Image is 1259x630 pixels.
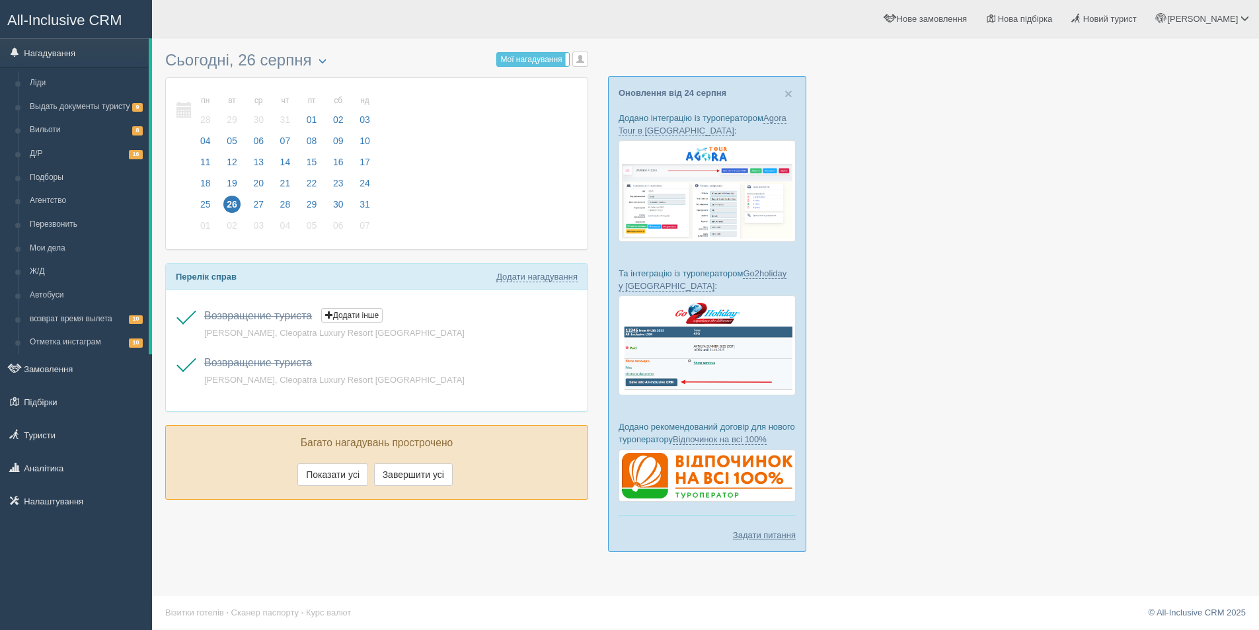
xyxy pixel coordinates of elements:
a: 21 [273,176,298,197]
span: 10 [129,315,143,324]
span: 25 [197,196,214,213]
a: 05 [299,218,324,239]
a: 10 [352,134,374,155]
p: Додано рекомендований договір для нового туроператору [619,420,796,446]
small: вт [223,95,241,106]
p: Багато нагадувань прострочено [176,436,578,451]
a: 11 [193,155,218,176]
span: 28 [197,111,214,128]
a: 20 [246,176,271,197]
a: 14 [273,155,298,176]
span: 9 [132,103,143,112]
a: Курс валют [306,608,351,617]
span: × [784,86,792,101]
a: 30 [326,197,351,218]
a: 15 [299,155,324,176]
span: 19 [223,175,241,192]
span: Нове замовлення [897,14,967,24]
span: 08 [303,132,321,149]
a: Мои дела [24,237,149,260]
a: 02 [219,218,245,239]
button: Додати інше [321,308,383,323]
span: Нова підбірка [998,14,1053,24]
span: 16 [129,150,143,159]
span: 06 [250,132,267,149]
a: 26 [219,197,245,218]
span: 26 [223,196,241,213]
small: ср [250,95,267,106]
a: Оновлення від 24 серпня [619,88,726,98]
a: 06 [246,134,271,155]
span: 10 [356,132,373,149]
span: · [226,608,229,617]
a: нд 03 [352,88,374,134]
b: Перелік справ [176,272,237,282]
a: 05 [219,134,245,155]
a: 09 [326,134,351,155]
a: Задати питання [733,529,796,541]
h3: Сьогодні, 26 серпня [165,52,588,71]
span: 29 [303,196,321,213]
img: %D0%B4%D0%BE%D0%B3%D0%BE%D0%B2%D1%96%D1%80-%D0%B2%D1%96%D0%B4%D0%BF%D0%BE%D1%87%D0%B8%D0%BD%D0%BE... [619,450,796,502]
span: 16 [330,153,347,171]
a: [PERSON_NAME], Cleopatra Luxury Resort [GEOGRAPHIC_DATA] [204,375,465,385]
span: 12 [223,153,241,171]
a: 07 [273,134,298,155]
a: 29 [299,197,324,218]
span: 05 [223,132,241,149]
a: 12 [219,155,245,176]
a: 04 [193,134,218,155]
span: 06 [330,217,347,234]
small: нд [356,95,373,106]
a: Выдать документы туристу9 [24,95,149,119]
a: 16 [326,155,351,176]
span: Возвращение туриста [204,310,312,321]
span: 09 [330,132,347,149]
a: пт 01 [299,88,324,134]
button: Close [784,87,792,100]
span: All-Inclusive CRM [7,12,122,28]
span: 14 [277,153,294,171]
a: 13 [246,155,271,176]
a: © All-Inclusive CRM 2025 [1148,608,1246,617]
span: 18 [197,175,214,192]
span: 13 [250,153,267,171]
img: go2holiday-bookings-crm-for-travel-agency.png [619,295,796,395]
a: 19 [219,176,245,197]
a: Возвращение туриста [204,357,312,368]
span: Новий турист [1083,14,1137,24]
a: Д/Р16 [24,142,149,166]
button: Показати усі [297,463,368,486]
span: 03 [250,217,267,234]
a: 27 [246,197,271,218]
span: 04 [277,217,294,234]
span: 15 [303,153,321,171]
span: · [301,608,304,617]
span: 31 [356,196,373,213]
span: 07 [277,132,294,149]
span: 30 [250,111,267,128]
span: 24 [356,175,373,192]
span: 30 [330,196,347,213]
a: Агентство [24,189,149,213]
small: сб [330,95,347,106]
a: 28 [273,197,298,218]
span: 01 [303,111,321,128]
p: Додано інтеграцію із туроператором : [619,112,796,137]
a: 31 [352,197,374,218]
span: 17 [356,153,373,171]
a: Подборы [24,166,149,190]
a: Сканер паспорту [231,608,299,617]
a: пн 28 [193,88,218,134]
span: 10 [129,338,143,347]
a: возврат время вылета10 [24,307,149,331]
span: [PERSON_NAME], Cleopatra Luxury Resort [GEOGRAPHIC_DATA] [204,328,465,338]
a: Вильоти8 [24,118,149,142]
a: Відпочинок на всі 100% [673,434,767,445]
a: 22 [299,176,324,197]
img: agora-tour-%D0%B7%D0%B0%D1%8F%D0%B2%D0%BA%D0%B8-%D1%81%D1%80%D0%BC-%D0%B4%D0%BB%D1%8F-%D1%82%D1%8... [619,140,796,241]
span: 01 [197,217,214,234]
span: 07 [356,217,373,234]
span: 28 [277,196,294,213]
a: Отметка инстаграм10 [24,331,149,354]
